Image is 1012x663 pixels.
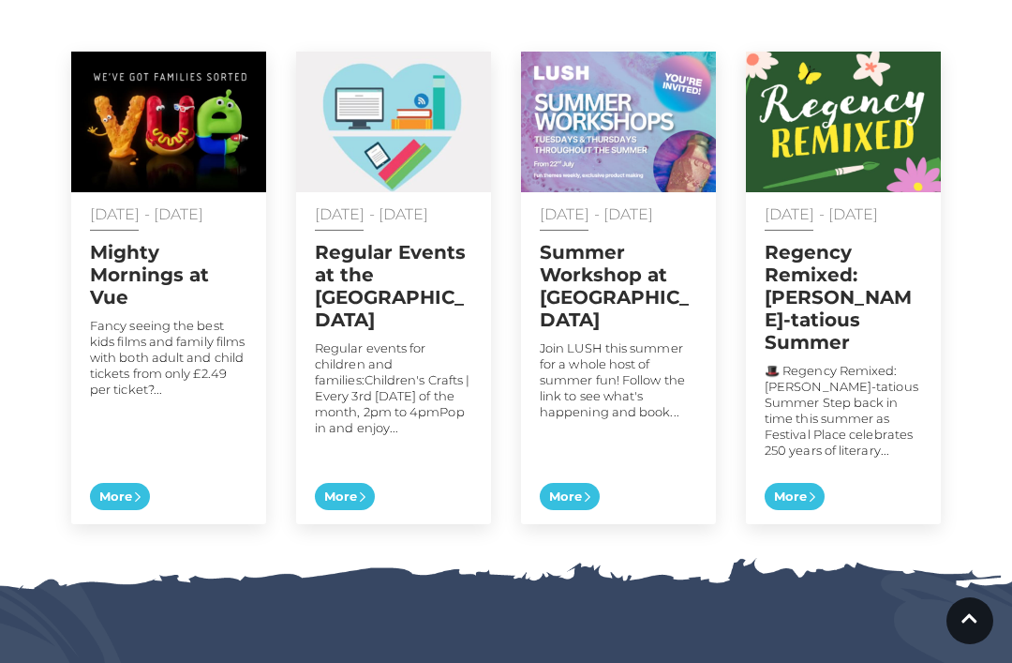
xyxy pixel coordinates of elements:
span: More [90,483,150,511]
p: Fancy seeing the best kids films and family films with both adult and child tickets from only £2.... [90,318,247,398]
p: Regular events for children and families:Children's Crafts | Every 3rd [DATE] of the month, 2pm t... [315,340,472,436]
h2: Regular Events at the [GEOGRAPHIC_DATA] [315,241,472,331]
a: [DATE] - [DATE] Regular Events at the [GEOGRAPHIC_DATA] Regular events for children and families:... [296,52,491,524]
p: [DATE] - [DATE] [540,206,697,222]
p: [DATE] - [DATE] [765,206,922,222]
a: [DATE] - [DATE] Regency Remixed: [PERSON_NAME]-tatious Summer 🎩 Regency Remixed: [PERSON_NAME]-ta... [746,52,941,524]
p: 🎩 Regency Remixed: [PERSON_NAME]-tatious Summer Step back in time this summer as Festival Place c... [765,363,922,459]
a: [DATE] - [DATE] Mighty Mornings at Vue Fancy seeing the best kids films and family films with bot... [71,52,266,524]
span: More [765,483,825,511]
p: [DATE] - [DATE] [315,206,472,222]
h2: Regency Remixed: [PERSON_NAME]-tatious Summer [765,241,922,354]
span: More [315,483,375,511]
a: [DATE] - [DATE] Summer Workshop at [GEOGRAPHIC_DATA] Join LUSH this summer for a whole host of su... [521,52,716,524]
h2: Mighty Mornings at Vue [90,241,247,309]
h2: Summer Workshop at [GEOGRAPHIC_DATA] [540,241,697,331]
p: Join LUSH this summer for a whole host of summer fun! Follow the link to see what's happening and... [540,340,697,420]
p: [DATE] - [DATE] [90,206,247,222]
span: More [540,483,600,511]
